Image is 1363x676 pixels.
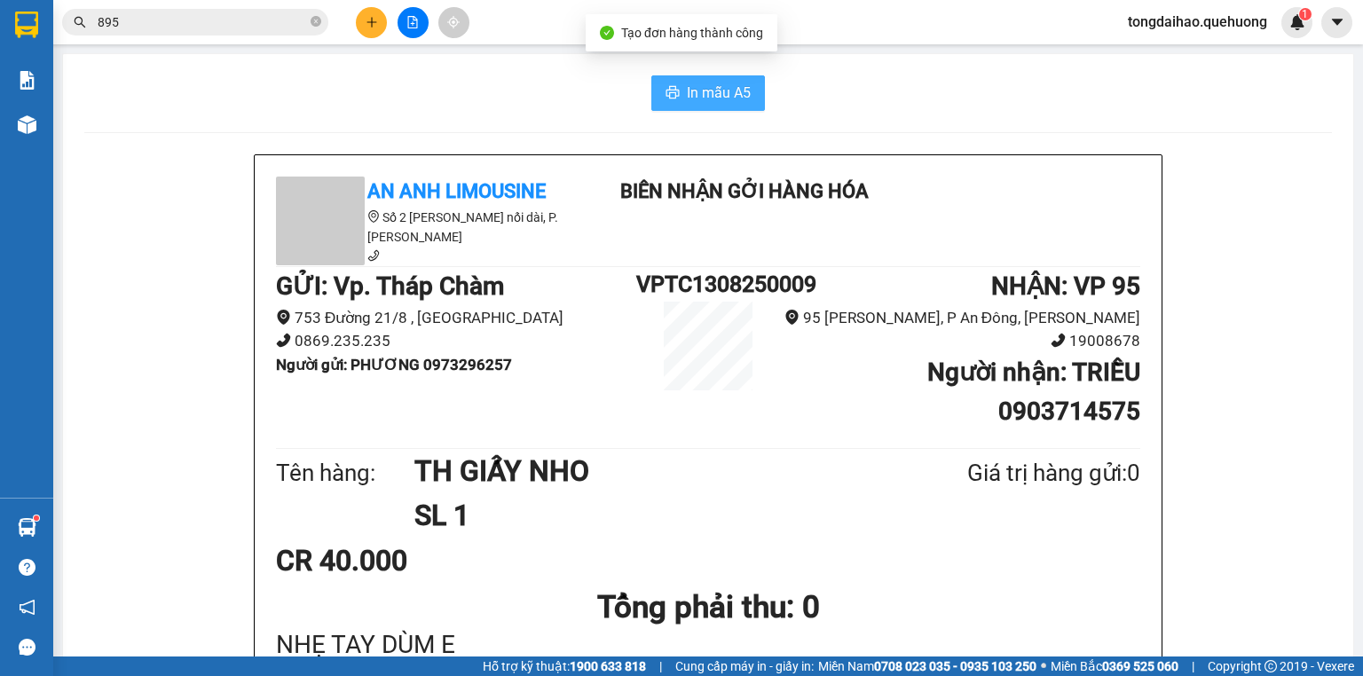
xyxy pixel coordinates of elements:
[276,329,636,353] li: 0869.235.235
[659,656,662,676] span: |
[570,659,646,673] strong: 1900 633 818
[34,515,39,521] sup: 1
[414,449,881,493] h1: TH GIẤY NHO
[276,271,504,301] b: GỬI : Vp. Tháp Chàm
[1041,663,1046,670] span: ⚪️
[406,16,419,28] span: file-add
[780,306,1140,330] li: 95 [PERSON_NAME], P An Đông, [PERSON_NAME]
[1102,659,1178,673] strong: 0369 525 060
[414,493,881,538] h1: SL 1
[18,115,36,134] img: warehouse-icon
[1051,333,1066,348] span: phone
[1114,11,1281,33] span: tongdaihao.quehuong
[276,455,414,491] div: Tên hàng:
[1051,656,1178,676] span: Miền Bắc
[276,583,1140,632] h1: Tổng phải thu: 0
[687,82,751,104] span: In mẫu A5
[114,26,170,170] b: Biên nhận gởi hàng hóa
[276,208,595,247] li: Số 2 [PERSON_NAME] nối dài, P. [PERSON_NAME]
[15,12,38,38] img: logo-vxr
[311,14,321,31] span: close-circle
[276,538,561,583] div: CR 40.000
[1299,8,1312,20] sup: 1
[1302,8,1308,20] span: 1
[74,16,86,28] span: search
[276,632,1140,659] div: NHẸ TAY DÙM E
[447,16,460,28] span: aim
[19,599,35,616] span: notification
[991,271,1140,301] b: NHẬN : VP 95
[276,310,291,325] span: environment
[784,310,800,325] span: environment
[367,180,546,202] b: An Anh Limousine
[276,306,636,330] li: 753 Đường 21/8 , [GEOGRAPHIC_DATA]
[438,7,469,38] button: aim
[1289,14,1305,30] img: icon-new-feature
[366,16,378,28] span: plus
[818,656,1036,676] span: Miền Nam
[620,180,869,202] b: Biên nhận gởi hàng hóa
[675,656,814,676] span: Cung cấp máy in - giấy in:
[276,356,512,373] b: Người gửi : PHƯƠNG 0973296257
[1321,7,1352,38] button: caret-down
[881,455,1140,491] div: Giá trị hàng gửi: 0
[18,518,36,537] img: warehouse-icon
[666,85,680,102] span: printer
[1192,656,1194,676] span: |
[651,75,765,111] button: printerIn mẫu A5
[18,71,36,90] img: solution-icon
[927,358,1140,426] b: Người nhận : TRIỀU 0903714575
[483,656,646,676] span: Hỗ trợ kỹ thuật:
[398,7,429,38] button: file-add
[19,559,35,576] span: question-circle
[600,26,614,40] span: check-circle
[356,7,387,38] button: plus
[1265,660,1277,672] span: copyright
[98,12,307,32] input: Tìm tên, số ĐT hoặc mã đơn
[874,659,1036,673] strong: 0708 023 035 - 0935 103 250
[276,333,291,348] span: phone
[780,329,1140,353] li: 19008678
[22,114,98,198] b: An Anh Limousine
[367,249,380,262] span: phone
[367,210,380,223] span: environment
[19,639,35,656] span: message
[636,267,780,302] h1: VPTC1308250009
[621,26,763,40] span: Tạo đơn hàng thành công
[1329,14,1345,30] span: caret-down
[311,16,321,27] span: close-circle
